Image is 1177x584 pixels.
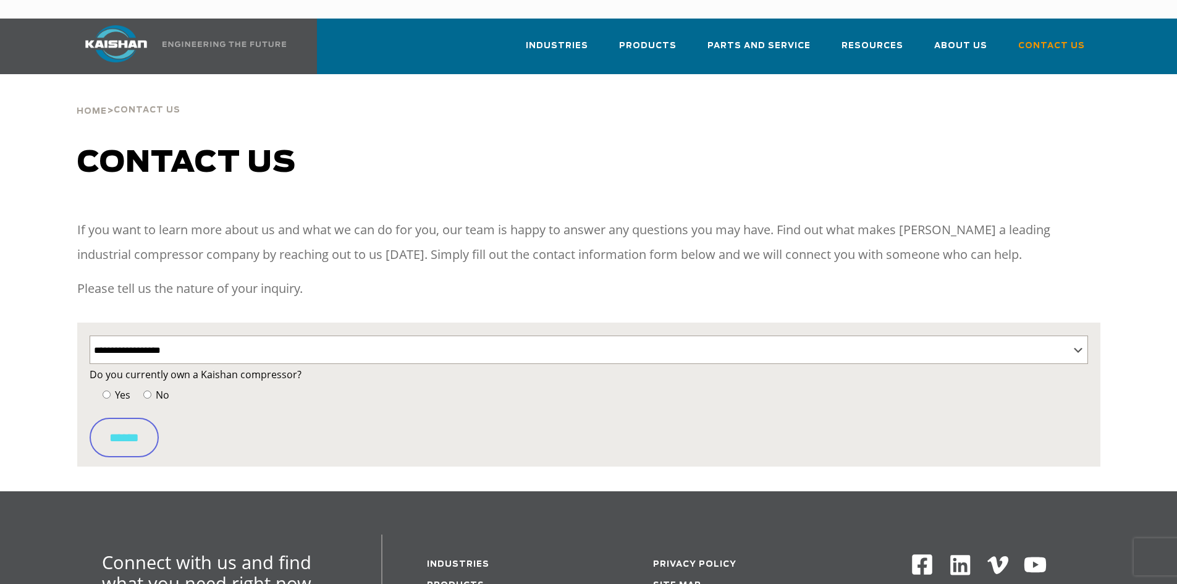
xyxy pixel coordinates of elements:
[143,391,151,399] input: No
[934,39,987,53] span: About Us
[707,39,811,53] span: Parts and Service
[77,74,180,121] div: >
[70,25,162,62] img: kaishan logo
[77,108,107,116] span: Home
[77,148,296,178] span: Contact us
[70,19,289,74] a: Kaishan USA
[619,30,677,72] a: Products
[153,388,169,402] span: No
[987,556,1008,574] img: Vimeo
[114,106,180,114] span: Contact Us
[653,561,736,569] a: Privacy Policy
[707,30,811,72] a: Parts and Service
[842,30,903,72] a: Resources
[948,553,972,577] img: Linkedin
[1023,553,1047,577] img: Youtube
[103,391,111,399] input: Yes
[90,366,1088,383] label: Do you currently own a Kaishan compressor?
[934,30,987,72] a: About Us
[77,105,107,116] a: Home
[526,30,588,72] a: Industries
[619,39,677,53] span: Products
[1018,30,1085,72] a: Contact Us
[1018,39,1085,53] span: Contact Us
[526,39,588,53] span: Industries
[911,553,934,576] img: Facebook
[77,276,1100,301] p: Please tell us the nature of your inquiry.
[112,388,130,402] span: Yes
[90,366,1088,457] form: Contact form
[77,218,1100,267] p: If you want to learn more about us and what we can do for you, our team is happy to answer any qu...
[162,41,286,47] img: Engineering the future
[427,561,489,569] a: Industries
[842,39,903,53] span: Resources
